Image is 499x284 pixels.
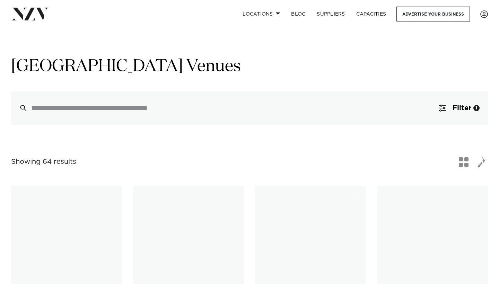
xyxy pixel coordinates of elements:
img: nzv-logo.png [11,8,49,20]
a: Capacities [351,7,392,21]
span: Filter [453,105,471,112]
a: BLOG [286,7,311,21]
a: Advertise your business [396,7,470,21]
div: 1 [473,105,480,111]
a: Locations [237,7,286,21]
h1: [GEOGRAPHIC_DATA] Venues [11,56,488,78]
button: Filter1 [430,91,488,125]
div: Showing 64 results [11,157,76,167]
a: SUPPLIERS [311,7,350,21]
